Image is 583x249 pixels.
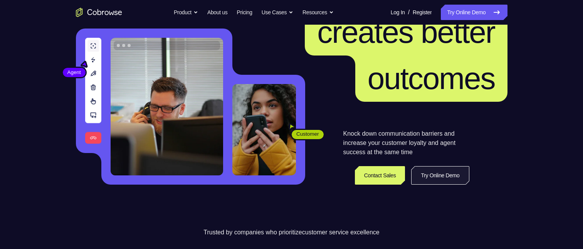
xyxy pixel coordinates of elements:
p: Knock down communication barriers and increase your customer loyalty and agent success at the sam... [343,129,469,157]
a: Log In [391,5,405,20]
button: Use Cases [262,5,293,20]
a: Contact Sales [355,166,405,185]
span: creates better [317,15,495,49]
a: Try Online Demo [411,166,469,185]
a: Register [413,5,432,20]
span: outcomes [368,61,495,96]
a: Try Online Demo [441,5,507,20]
a: Go to the home page [76,8,122,17]
button: Resources [302,5,334,20]
button: Product [174,5,198,20]
img: A customer holding their phone [232,84,296,175]
span: customer service excellence [302,229,380,236]
img: A customer support agent talking on the phone [111,38,223,175]
span: / [408,8,410,17]
a: Pricing [237,5,252,20]
a: About us [207,5,227,20]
